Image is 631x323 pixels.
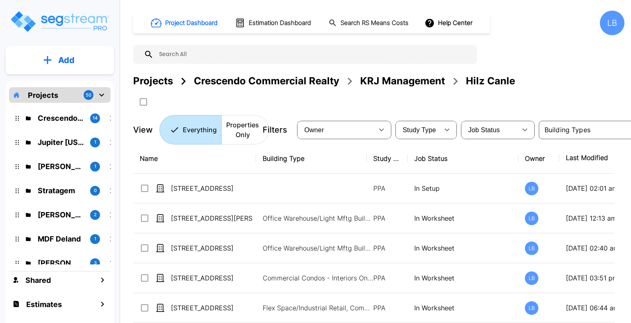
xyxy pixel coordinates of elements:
p: [STREET_ADDRESS] [171,303,253,313]
button: Search RS Means Costs [325,15,413,31]
div: LB [525,301,538,315]
div: Projects [133,74,173,88]
div: Select [463,118,517,141]
button: Help Center [423,15,476,31]
div: Select [299,118,373,141]
button: Add [6,48,114,72]
p: 1 [94,235,96,242]
p: [STREET_ADDRESS] [171,273,253,283]
div: Select [397,118,439,141]
th: Building Type [256,144,367,174]
p: Whitaker Properties, LLC [38,161,84,172]
p: [STREET_ADDRESS] [171,243,253,253]
p: 0 [94,187,97,194]
p: In Worksheet [414,243,512,253]
p: Hogan Taylor [38,257,84,269]
span: Study Type [403,126,436,133]
div: Crescendo Commercial Realty [194,74,339,88]
p: PPA [373,183,401,193]
p: Jupiter Texas Real Estate [38,137,84,148]
p: 3 [94,260,97,267]
div: LB [525,182,538,195]
button: SelectAll [135,94,152,110]
p: Stratagem [38,185,84,196]
h1: Search RS Means Costs [340,18,409,28]
div: LB [600,11,624,35]
div: LB [525,212,538,225]
div: KRJ Management [360,74,445,88]
h1: Project Dashboard [165,18,218,28]
p: 1 [94,139,96,146]
div: LB [525,271,538,285]
p: Office Warehouse/Light Mftg Building, Commercial Property Site [263,243,373,253]
p: PPA [373,273,401,283]
p: 1 [94,163,96,170]
p: 50 [86,92,91,99]
h1: Estimation Dashboard [249,18,311,28]
p: PPA [373,243,401,253]
button: Properties Only [221,115,269,145]
p: View [133,124,153,136]
p: [STREET_ADDRESS] [171,183,253,193]
p: PPA [373,213,401,223]
th: Study Type [367,144,408,174]
p: Everything [183,125,217,135]
button: Estimation Dashboard [232,14,315,32]
button: Project Dashboard [148,14,222,32]
p: In Setup [414,183,512,193]
p: Properties Only [226,120,259,140]
p: MDF Deland [38,233,84,244]
div: Hilz Canle [466,74,515,88]
span: Job Status [468,126,500,133]
p: In Worksheet [414,273,512,283]
p: In Worksheet [414,213,512,223]
p: Commercial Condos - Interiors Only, Commercial Condos - Interiors Only, Office Warehouse/Light Mf... [263,273,373,283]
p: Add [58,54,75,66]
button: Everything [159,115,222,145]
p: In Worksheet [414,303,512,313]
p: 2 [94,211,97,218]
h1: Shared [25,275,51,286]
p: [STREET_ADDRESS][PERSON_NAME] [171,213,253,223]
input: Search All [154,45,473,64]
th: Owner [518,144,559,174]
img: Logo [9,10,110,33]
th: Job Status [408,144,518,174]
p: Flex Space/Industrial Retail, Commercial Condos - Interiors Only, Commercial Condos - Interiors O... [263,303,373,313]
p: Filters [263,124,287,136]
p: Dean Wooten [38,209,84,220]
p: Office Warehouse/Light Mftg Building, Office Warehouse/Light Mftg Building, Commercial Property Site [263,213,373,223]
p: Crescendo Commercial Realty [38,113,84,124]
p: 14 [93,115,98,122]
span: Owner [304,126,324,133]
div: Platform [159,115,269,145]
th: Name [133,144,256,174]
div: LB [525,242,538,255]
p: Projects [28,90,58,101]
p: PPA [373,303,401,313]
h1: Estimates [26,299,62,310]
